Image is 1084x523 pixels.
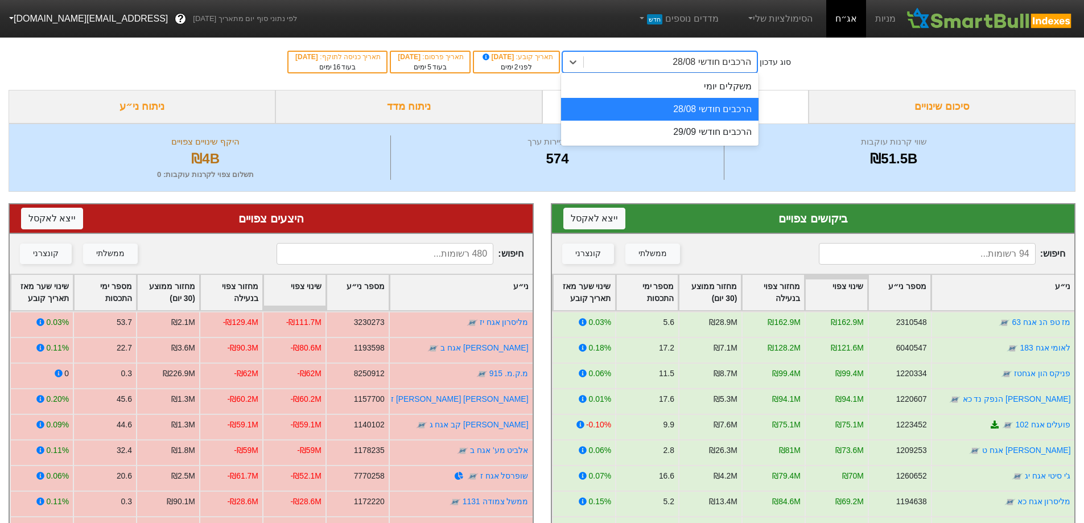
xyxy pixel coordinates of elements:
div: 574 [394,149,720,169]
div: ₪13.4M [709,496,737,508]
a: [PERSON_NAME] הנפק נד כא [962,394,1070,403]
button: קונצרני [20,244,72,264]
div: 1223452 [896,419,926,431]
div: 1220334 [896,368,926,380]
div: Toggle SortBy [327,275,389,310]
div: היצעים צפויים [21,210,521,227]
a: מדדים נוספיםחדש [633,7,723,30]
div: ₪4B [23,149,388,169]
div: סוג עדכון [760,56,791,68]
div: Toggle SortBy [932,275,1074,310]
div: תאריך פרסום : [397,52,464,62]
div: 0.11% [47,342,69,354]
span: חיפוש : [819,243,1065,265]
div: 0.3 [121,368,132,380]
div: Toggle SortBy [390,275,533,310]
a: מליסרון אגח כא [1017,497,1070,506]
div: -₪28.6M [228,496,258,508]
div: הרכבים חודשי 28/08 [561,98,759,121]
a: מז טפ הנ אגח 63 [1012,318,1070,327]
div: 0.03% [588,316,611,328]
div: -₪59M [297,444,322,456]
div: ₪1.8M [171,444,195,456]
div: קונצרני [33,248,59,260]
div: ₪75.1M [772,419,801,431]
a: אלביט מע' אגח ב [470,446,528,455]
div: ₪4.2M [713,470,737,482]
div: ₪75.1M [835,419,864,431]
img: tase link [999,317,1010,328]
div: בעוד ימים [397,62,464,72]
img: tase link [476,368,488,380]
div: ביקושים צפויים [563,210,1064,227]
div: 11.5 [658,368,674,380]
div: 5.2 [663,496,674,508]
span: לפי נתוני סוף יום מתאריך [DATE] [193,13,297,24]
img: tase link [457,445,468,456]
div: Toggle SortBy [616,275,678,310]
span: [DATE] [398,53,422,61]
div: Toggle SortBy [805,275,867,310]
a: [PERSON_NAME] אגח ב [440,343,528,352]
div: -₪129.4M [223,316,258,328]
div: -₪62M [297,368,322,380]
div: Toggle SortBy [553,275,615,310]
div: 17.2 [658,342,674,354]
div: 0.15% [588,496,611,508]
div: היקף שינויים צפויים [23,135,388,149]
div: ₪28.9M [709,316,737,328]
div: -₪62M [234,368,258,380]
div: 0.3 [121,496,132,508]
div: Toggle SortBy [200,275,262,310]
button: ייצא לאקסל [21,208,83,229]
div: -₪61.7M [228,470,258,482]
img: tase link [969,445,980,456]
div: ₪1.3M [171,419,195,431]
button: קונצרני [562,244,614,264]
div: 1193598 [354,342,385,354]
button: ממשלתי [83,244,138,264]
img: tase link [450,496,461,508]
a: ג'י סיטי אגח יג [1025,471,1070,480]
span: חיפוש : [277,243,523,265]
div: ₪7.1M [713,342,737,354]
div: 1260652 [896,470,926,482]
div: 53.7 [117,316,132,328]
span: חדש [647,14,662,24]
div: 1220607 [896,393,926,405]
div: ₪84.6M [772,496,801,508]
a: [PERSON_NAME] אגח ט [982,446,1070,455]
div: ₪26.3M [709,444,737,456]
div: תשלום צפוי לקרנות עוקבות : 0 [23,169,388,180]
div: 0.11% [47,496,69,508]
div: ₪51.5B [727,149,1061,169]
a: פניקס הון אגחטז [1013,369,1070,378]
div: Toggle SortBy [137,275,199,310]
div: 44.6 [117,419,132,431]
div: -₪60.2M [228,393,258,405]
div: -0.10% [586,419,611,431]
div: ₪94.1M [772,393,801,405]
div: בעוד ימים [294,62,381,72]
div: הרכבים חודשי 28/08 [673,55,751,69]
div: ניתוח ני״ע [9,90,275,123]
div: -₪59.1M [228,419,258,431]
div: ₪81M [778,444,800,456]
div: 0.07% [588,470,611,482]
div: 3230273 [354,316,385,328]
div: -₪28.6M [291,496,322,508]
div: ניתוח מדד [275,90,542,123]
div: ₪5.3M [713,393,737,405]
span: 2 [514,63,518,71]
div: 17.6 [658,393,674,405]
div: -₪59.1M [291,419,322,431]
input: 480 רשומות... [277,243,493,265]
div: Toggle SortBy [742,275,804,310]
div: ₪70M [842,470,863,482]
div: ₪128.2M [768,342,800,354]
div: 2.8 [663,444,674,456]
div: ₪2.5M [171,470,195,482]
div: 1178235 [354,444,385,456]
div: -₪52.1M [291,470,322,482]
div: ₪69.2M [835,496,864,508]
